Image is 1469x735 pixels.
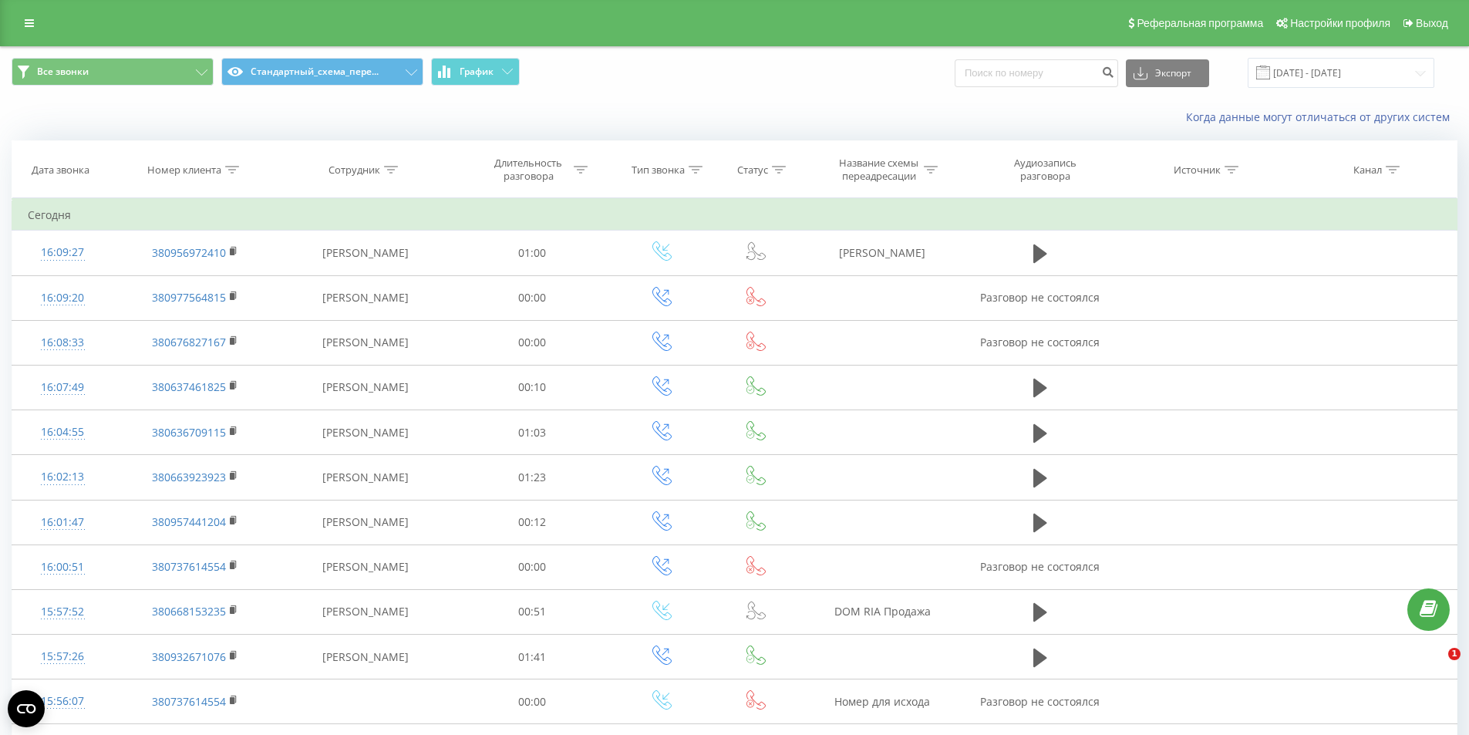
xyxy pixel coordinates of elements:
[28,642,97,672] div: 15:57:26
[28,238,97,268] div: 16:09:27
[277,365,453,410] td: [PERSON_NAME]
[152,379,226,394] a: 380637461825
[1416,17,1448,29] span: Выход
[152,559,226,574] a: 380737614554
[32,164,89,177] div: Дата звонка
[152,694,226,709] a: 380737614554
[837,157,920,183] div: Название схемы переадресации
[152,604,226,619] a: 380668153235
[453,410,612,455] td: 01:03
[453,275,612,320] td: 00:00
[487,157,570,183] div: Длительность разговора
[1174,164,1221,177] div: Источник
[1448,648,1461,660] span: 1
[1186,110,1457,124] a: Когда данные могут отличаться от других систем
[277,635,453,679] td: [PERSON_NAME]
[277,320,453,365] td: [PERSON_NAME]
[1353,164,1382,177] div: Канал
[329,164,380,177] div: Сотрудник
[453,679,612,724] td: 00:00
[453,320,612,365] td: 00:00
[152,425,226,440] a: 380636709115
[37,66,89,78] span: Все звонки
[1290,17,1390,29] span: Настройки профиля
[737,164,768,177] div: Статус
[1126,59,1209,87] button: Экспорт
[12,200,1457,231] td: Сегодня
[453,231,612,275] td: 01:00
[800,679,965,724] td: Номер для исхода
[453,635,612,679] td: 01:41
[460,66,494,77] span: График
[1137,17,1263,29] span: Реферальная программа
[152,290,226,305] a: 380977564815
[28,373,97,403] div: 16:07:49
[28,462,97,492] div: 16:02:13
[277,275,453,320] td: [PERSON_NAME]
[980,559,1100,574] span: Разговор не состоялся
[28,283,97,313] div: 16:09:20
[152,649,226,664] a: 380932671076
[152,335,226,349] a: 380676827167
[28,552,97,582] div: 16:00:51
[277,589,453,634] td: [PERSON_NAME]
[980,335,1100,349] span: Разговор не состоялся
[277,545,453,589] td: [PERSON_NAME]
[800,589,965,634] td: DOM RIA Продажа
[980,290,1100,305] span: Разговор не состоялся
[152,470,226,484] a: 380663923923
[277,231,453,275] td: [PERSON_NAME]
[152,245,226,260] a: 380956972410
[996,157,1096,183] div: Аудиозапись разговора
[980,694,1100,709] span: Разговор не состоялся
[277,500,453,545] td: [PERSON_NAME]
[955,59,1118,87] input: Поиск по номеру
[431,58,520,86] button: График
[453,455,612,500] td: 01:23
[28,597,97,627] div: 15:57:52
[152,514,226,529] a: 380957441204
[1417,648,1454,685] iframe: Intercom live chat
[12,58,214,86] button: Все звонки
[221,58,423,86] button: Стандартный_схема_пере...
[8,690,45,727] button: Open CMP widget
[28,417,97,447] div: 16:04:55
[277,455,453,500] td: [PERSON_NAME]
[453,500,612,545] td: 00:12
[632,164,685,177] div: Тип звонка
[453,545,612,589] td: 00:00
[28,328,97,358] div: 16:08:33
[28,507,97,538] div: 16:01:47
[147,164,221,177] div: Номер клиента
[453,589,612,634] td: 00:51
[800,231,965,275] td: [PERSON_NAME]
[28,686,97,716] div: 15:56:07
[453,365,612,410] td: 00:10
[277,410,453,455] td: [PERSON_NAME]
